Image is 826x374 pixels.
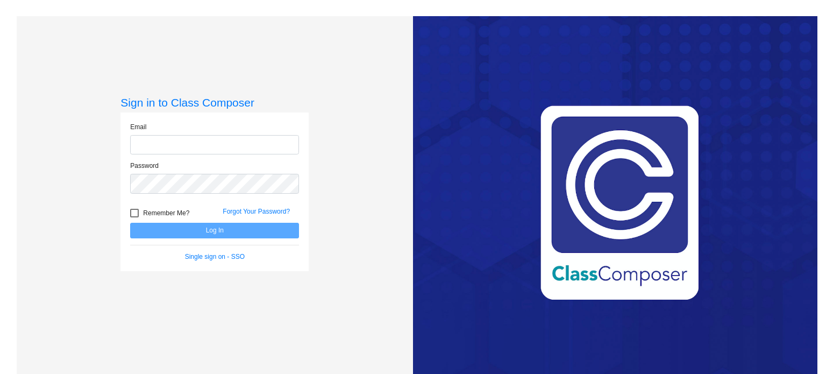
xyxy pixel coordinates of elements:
h3: Sign in to Class Composer [120,96,309,109]
span: Remember Me? [143,207,189,220]
a: Single sign on - SSO [185,253,245,260]
button: Log In [130,223,299,238]
label: Email [130,122,146,132]
a: Forgot Your Password? [223,208,290,215]
label: Password [130,161,159,171]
